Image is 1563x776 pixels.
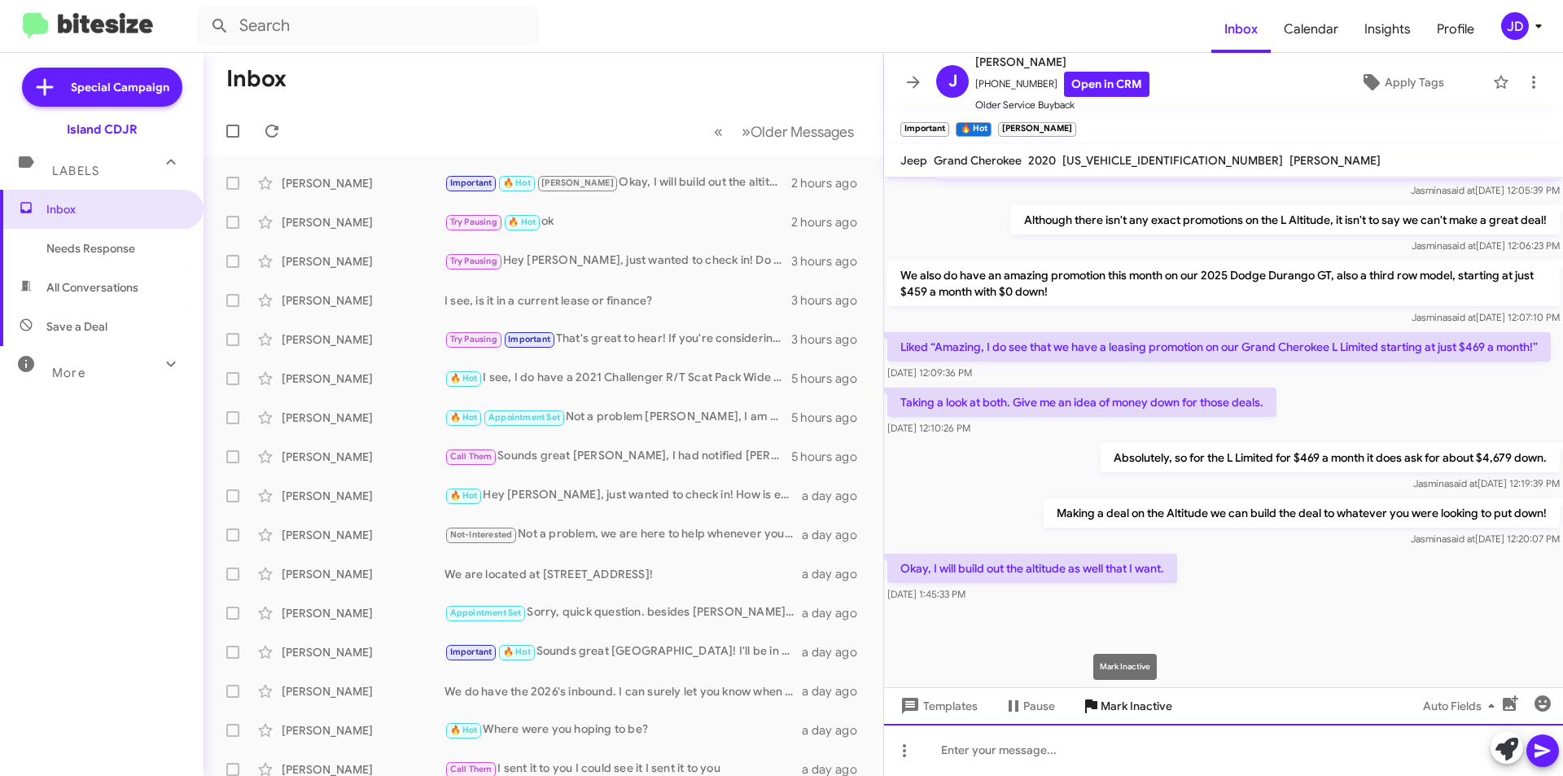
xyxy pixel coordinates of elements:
[887,554,1177,583] p: Okay, I will build out the altitude as well that I want.
[884,691,991,721] button: Templates
[503,647,531,657] span: 🔥 Hot
[282,253,444,270] div: [PERSON_NAME]
[450,647,493,657] span: Important
[282,449,444,465] div: [PERSON_NAME]
[1351,6,1424,53] a: Insights
[1411,184,1560,196] span: Jasmina [DATE] 12:05:39 PM
[802,683,870,699] div: a day ago
[450,451,493,462] span: Call Them
[1289,153,1381,168] span: [PERSON_NAME]
[956,122,991,137] small: 🔥 Hot
[802,605,870,621] div: a day ago
[1423,691,1501,721] span: Auto Fields
[1101,691,1172,721] span: Mark Inactive
[282,175,444,191] div: [PERSON_NAME]
[282,527,444,543] div: [PERSON_NAME]
[1501,12,1529,40] div: JD
[802,527,870,543] div: a day ago
[802,644,870,660] div: a day ago
[1447,239,1476,252] span: said at
[791,370,870,387] div: 5 hours ago
[897,691,978,721] span: Templates
[742,121,751,142] span: »
[975,72,1149,97] span: [PHONE_NUMBER]
[1447,184,1475,196] span: said at
[887,366,972,379] span: [DATE] 12:09:36 PM
[1101,443,1560,472] p: Absolutely, so for the L Limited for $469 a month it does ask for about $4,679 down.
[282,488,444,504] div: [PERSON_NAME]
[46,240,185,256] span: Needs Response
[975,97,1149,113] span: Older Service Buyback
[1028,153,1056,168] span: 2020
[444,486,802,505] div: Hey [PERSON_NAME], just wanted to check in! How is everything?
[900,122,949,137] small: Important
[508,334,550,344] span: Important
[802,488,870,504] div: a day ago
[444,408,791,427] div: Not a problem [PERSON_NAME], I am here to help whenever you are ready!
[1068,691,1185,721] button: Mark Inactive
[802,722,870,739] div: a day ago
[282,644,444,660] div: [PERSON_NAME]
[751,123,854,141] span: Older Messages
[900,153,927,168] span: Jeep
[991,691,1068,721] button: Pause
[444,603,802,622] div: Sorry, quick question. besides [PERSON_NAME], do you remember who you sat with?
[1211,6,1271,53] a: Inbox
[934,153,1022,168] span: Grand Cherokee
[791,253,870,270] div: 3 hours ago
[197,7,539,46] input: Search
[998,122,1076,137] small: [PERSON_NAME]
[22,68,182,107] a: Special Campaign
[444,213,791,231] div: ok
[791,331,870,348] div: 3 hours ago
[791,449,870,465] div: 5 hours ago
[791,175,870,191] div: 2 hours ago
[282,683,444,699] div: [PERSON_NAME]
[714,121,723,142] span: «
[1011,205,1560,235] p: Although there isn't any exact promotions on the L Altitude, it isn't to say we can't make a grea...
[1424,6,1487,53] a: Profile
[444,721,802,739] div: Where were you hoping to be?
[887,261,1560,306] p: We also do have an amazing promotion this month on our 2025 Dodge Durango GT, also a third row mo...
[1023,691,1055,721] span: Pause
[802,566,870,582] div: a day ago
[791,292,870,309] div: 3 hours ago
[705,115,864,148] nav: Page navigation example
[444,369,791,388] div: I see, I do have a 2021 Challenger R/T Scat Pack Wide Body at around $47,000 but I will keep my e...
[52,366,85,380] span: More
[704,115,733,148] button: Previous
[948,68,957,94] span: J
[282,292,444,309] div: [PERSON_NAME]
[450,412,478,423] span: 🔥 Hot
[450,725,478,735] span: 🔥 Hot
[1447,311,1476,323] span: said at
[887,332,1551,362] p: Liked “Amazing, I do see that we have a leasing promotion on our Grand Cherokee L Limited startin...
[791,214,870,230] div: 2 hours ago
[444,683,802,699] div: We do have the 2026's inbound. I can surely let you know when they arrive!
[887,588,965,600] span: [DATE] 1:45:33 PM
[282,410,444,426] div: [PERSON_NAME]
[71,79,169,95] span: Special Campaign
[1271,6,1351,53] a: Calendar
[450,334,497,344] span: Try Pausing
[46,279,138,296] span: All Conversations
[1412,311,1560,323] span: Jasmina [DATE] 12:07:10 PM
[488,412,560,423] span: Appointment Set
[282,331,444,348] div: [PERSON_NAME]
[791,410,870,426] div: 5 hours ago
[1412,239,1560,252] span: Jasmina [DATE] 12:06:23 PM
[1044,498,1560,528] p: Making a deal on the Altitude we can build the deal to whatever you were looking to put down!
[282,370,444,387] div: [PERSON_NAME]
[226,66,287,92] h1: Inbox
[732,115,864,148] button: Next
[444,525,802,544] div: Not a problem, we are here to help whenever you are ready!
[450,178,493,188] span: Important
[46,318,107,335] span: Save a Deal
[1062,153,1283,168] span: [US_VEHICLE_IDENTIFICATION_NUMBER]
[67,121,138,138] div: Island CDJR
[282,722,444,739] div: [PERSON_NAME]
[1093,654,1157,680] div: Mark Inactive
